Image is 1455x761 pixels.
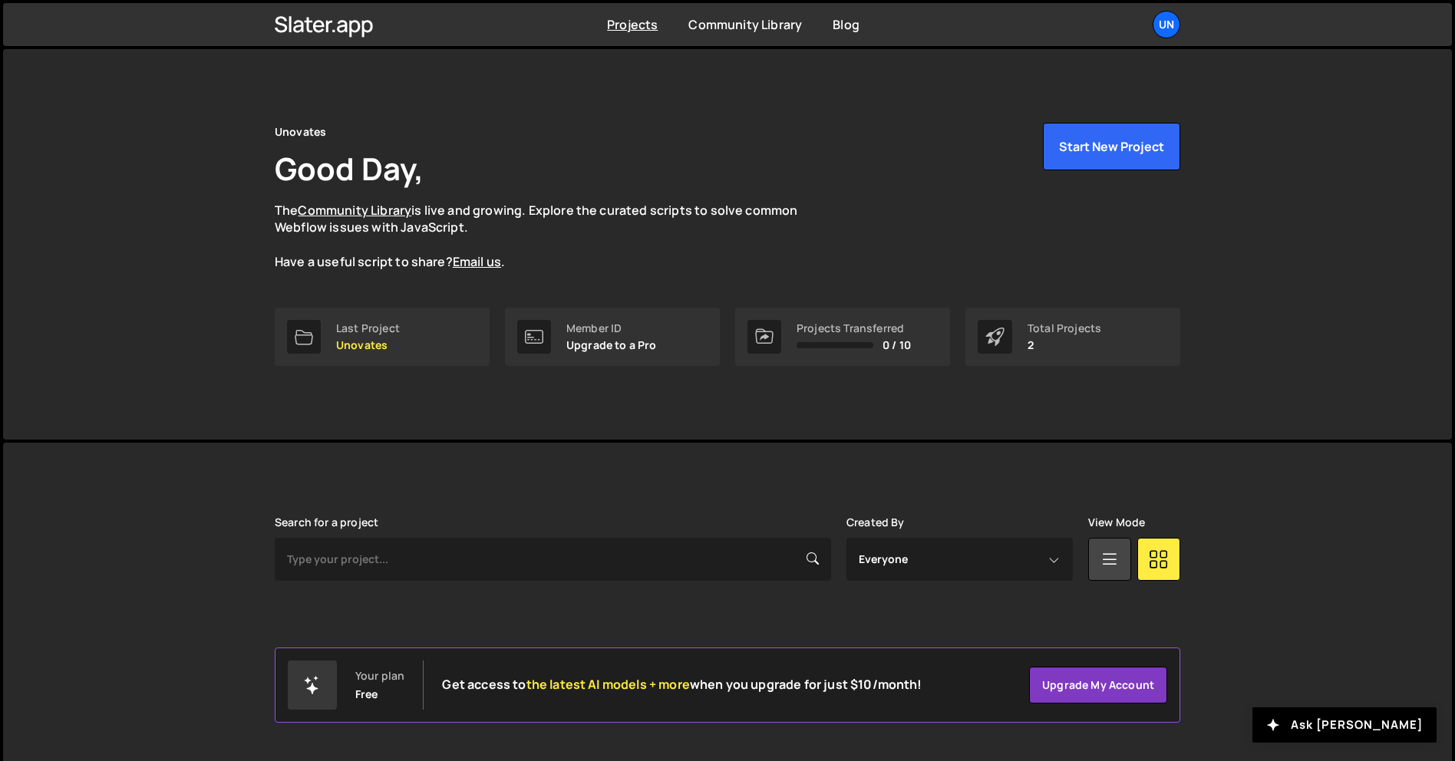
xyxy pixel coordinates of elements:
[526,676,690,693] span: the latest AI models + more
[275,123,326,141] div: Unovates
[336,339,400,351] p: Unovates
[275,202,827,271] p: The is live and growing. Explore the curated scripts to solve common Webflow issues with JavaScri...
[355,670,404,682] div: Your plan
[275,308,490,366] a: Last Project Unovates
[453,253,501,270] a: Email us
[442,677,922,692] h2: Get access to when you upgrade for just $10/month!
[566,339,657,351] p: Upgrade to a Pro
[1028,339,1101,351] p: 2
[797,322,911,334] div: Projects Transferred
[275,516,378,529] label: Search for a project
[1088,516,1145,529] label: View Mode
[883,339,911,351] span: 0 / 10
[1153,11,1180,38] a: Un
[298,202,411,219] a: Community Library
[566,322,657,334] div: Member ID
[607,16,658,33] a: Projects
[688,16,802,33] a: Community Library
[846,516,905,529] label: Created By
[275,538,831,581] input: Type your project...
[833,16,859,33] a: Blog
[1028,322,1101,334] div: Total Projects
[355,688,378,700] div: Free
[1252,707,1437,743] button: Ask [PERSON_NAME]
[1029,667,1167,703] a: Upgrade my account
[336,322,400,334] div: Last Project
[1043,123,1180,170] button: Start New Project
[275,147,424,189] h1: Good Day,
